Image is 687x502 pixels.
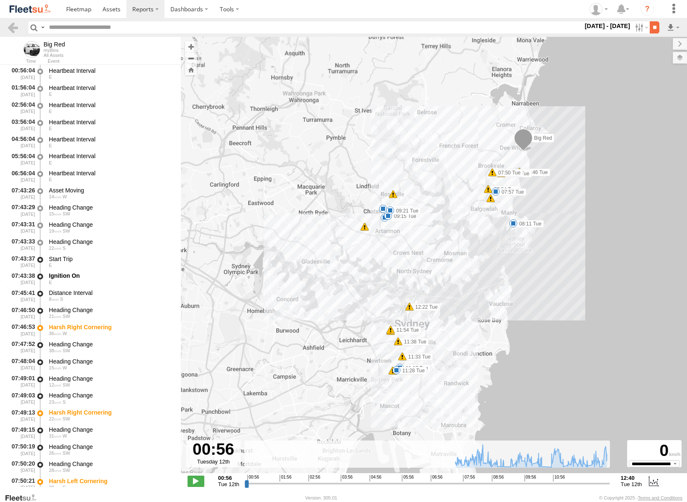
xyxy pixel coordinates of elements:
[305,495,337,500] div: Version: 305.01
[49,84,173,92] div: Heartbeat Interval
[8,3,52,15] img: fleetsu-logo-horizontal.svg
[7,254,36,269] div: 07:43:37 [DATE]
[188,476,204,487] label: Play/Stop
[388,213,419,220] label: 09:15 Tue
[49,118,173,126] div: Heartbeat Interval
[49,160,52,165] span: Heading: 109
[49,306,173,314] div: Heading Change
[49,400,62,405] span: 23
[60,297,63,302] span: Heading: 187
[49,246,62,251] span: 22
[383,205,414,213] label: 08:56 Tue
[534,135,552,141] span: Big Red
[520,169,550,176] label: 07:46 Tue
[390,207,421,215] label: 09:21 Tue
[49,365,62,370] span: 15
[7,220,36,235] div: 07:43:31 [DATE]
[218,475,239,481] strong: 00:56
[7,117,36,133] div: 03:56:04 [DATE]
[7,459,36,474] div: 07:50:20 [DATE]
[49,126,52,131] span: Heading: 109
[628,441,680,460] div: 0
[402,475,414,482] span: 05:56
[63,433,67,438] span: Heading: 277
[638,495,682,500] a: Terms and Conditions
[49,289,173,297] div: Distance Interval
[49,238,173,246] div: Heading Change
[7,134,36,150] div: 04:56:04 [DATE]
[389,190,397,198] div: 12
[49,443,173,451] div: Heading Change
[553,475,565,482] span: 10:56
[63,365,67,370] span: Heading: 258
[49,358,173,365] div: Heading Change
[7,168,36,184] div: 06:56:04 [DATE]
[49,392,173,399] div: Heading Change
[7,66,36,81] div: 00:56:04 [DATE]
[5,494,43,502] a: Visit our Website
[583,21,632,31] label: [DATE] - [DATE]
[7,476,36,492] div: 07:50:21 [DATE]
[501,170,532,177] label: 07:49 Tue
[7,356,36,372] div: 07:48:04 [DATE]
[49,143,52,148] span: Heading: 109
[400,364,430,372] label: 11:17 Tue
[49,109,52,114] span: Heading: 109
[185,64,197,75] button: Zoom Home
[7,59,36,64] div: Time
[48,59,181,64] div: Event
[599,495,682,500] div: © Copyright 2025 -
[49,194,62,199] span: 14
[402,353,433,361] label: 11:33 Tue
[587,3,611,15] div: myBins Admin
[7,425,36,440] div: 07:49:15 [DATE]
[7,288,36,303] div: 07:45:41 [DATE]
[525,475,536,482] span: 09:56
[49,297,59,302] span: 8
[49,177,52,182] span: Heading: 109
[49,74,52,79] span: Heading: 109
[49,263,52,268] span: Heading: 109
[49,221,173,228] div: Heading Change
[49,433,62,438] span: 31
[49,204,173,211] div: Heading Change
[7,83,36,98] div: 01:56:04 [DATE]
[7,237,36,252] div: 07:43:33 [DATE]
[49,348,62,353] span: 38
[309,475,320,482] span: 02:56
[185,41,197,52] button: Zoom in
[398,338,429,346] label: 11:38 Tue
[49,314,62,319] span: 21
[280,475,291,482] span: 01:56
[463,475,475,482] span: 07:56
[49,460,173,468] div: Heading Change
[409,303,440,311] label: 12:22 Tue
[7,100,36,115] div: 02:56:04 [DATE]
[370,475,381,482] span: 04:56
[49,323,173,331] div: Harsh Right Cornering
[621,475,642,481] strong: 12:40
[44,41,65,48] div: Big Red - View Asset History
[341,475,353,482] span: 03:56
[63,382,70,387] span: Heading: 224
[49,152,173,160] div: Heartbeat Interval
[49,169,173,177] div: Heartbeat Interval
[621,481,642,487] span: Tue 12th Aug 2025
[49,272,173,279] div: Ignition On
[63,194,67,199] span: Heading: 281
[7,339,36,355] div: 07:47:52 [DATE]
[7,271,36,287] div: 07:43:38 [DATE]
[360,223,369,231] div: 16
[7,442,36,457] div: 07:50:19 [DATE]
[49,187,173,194] div: Asset Moving
[49,426,173,433] div: Heading Change
[488,186,519,193] label: 07:54 Tue
[391,326,421,334] label: 11:54 Tue
[63,416,70,421] span: Heading: 240
[7,407,36,423] div: 07:49:13 [DATE]
[486,194,495,202] div: 6
[7,374,36,389] div: 07:49:01 [DATE]
[7,151,36,167] div: 05:56:04 [DATE]
[49,255,173,263] div: Start Trip
[7,322,36,338] div: 07:46:53 [DATE]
